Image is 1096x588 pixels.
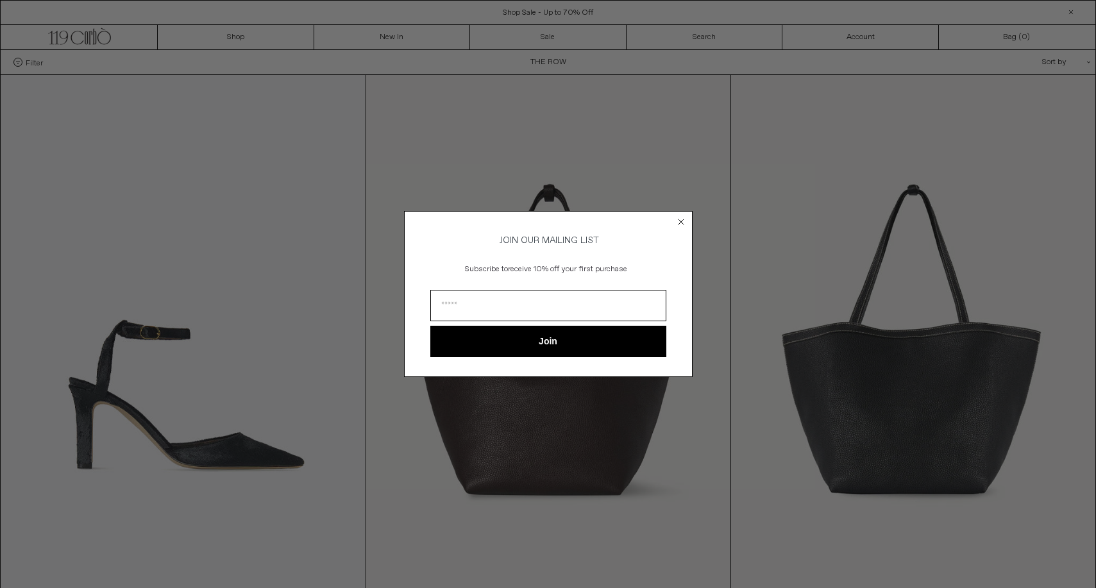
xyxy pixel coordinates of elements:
input: Email [430,290,666,321]
button: Join [430,326,666,357]
span: receive 10% off your first purchase [508,264,627,274]
span: Subscribe to [465,264,508,274]
span: JOIN OUR MAILING LIST [498,235,599,246]
button: Close dialog [675,215,687,228]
